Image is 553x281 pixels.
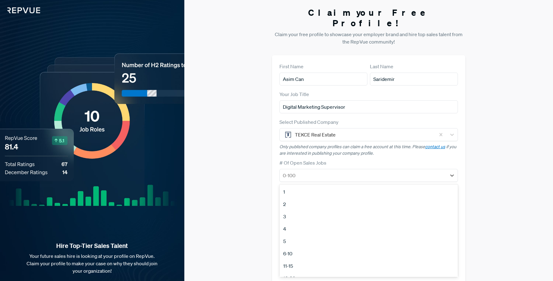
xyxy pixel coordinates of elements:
div: 2 [279,198,458,210]
input: First Name [279,73,367,86]
div: 5 [279,235,458,247]
div: 11-15 [279,260,458,272]
input: Last Name [370,73,458,86]
p: Your future sales hire is looking at your profile on RepVue. Claim your profile to make your case... [10,252,174,275]
div: 4 [279,223,458,235]
div: 1 [279,186,458,198]
label: Last Name [370,63,393,70]
label: Your Job Title [279,90,309,98]
label: Select Published Company [279,118,338,126]
div: 6-10 [279,247,458,260]
label: First Name [279,63,304,70]
input: Title [279,100,458,113]
h3: Claim your Free Profile! [272,7,466,28]
img: TEKCE Real Estate [284,131,292,138]
strong: Hire Top-Tier Sales Talent [10,242,174,250]
label: # Of Open Sales Jobs [279,159,326,166]
a: contact us [425,144,445,149]
div: 3 [279,210,458,223]
p: Only published company profiles can claim a free account at this time. Please if you are interest... [279,144,458,157]
p: Claim your free profile to showcase your employer brand and hire top sales talent from the RepVue... [272,31,466,45]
